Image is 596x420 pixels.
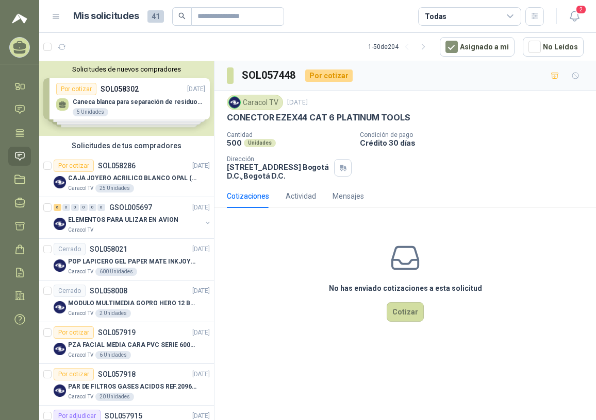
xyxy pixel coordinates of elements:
div: 1 - 50 de 204 [368,39,432,55]
div: 2 Unidades [95,309,131,318]
div: Unidades [244,139,276,147]
p: SOL057918 [98,371,136,378]
div: Mensajes [333,190,364,202]
p: [DATE] [192,161,210,171]
h3: No has enviado cotizaciones a esta solicitud [329,283,482,294]
p: [DATE] [192,328,210,338]
p: SOL058021 [90,246,127,253]
div: Cerrado [54,243,86,255]
p: CAJA JOYERO ACRILICO BLANCO OPAL (En el adjunto mas detalle) [68,173,196,183]
div: Actividad [286,190,316,202]
p: Caracol TV [68,309,93,318]
p: 500 [227,138,242,147]
img: Company Logo [54,218,66,230]
div: Todas [425,11,446,22]
a: Por cotizarSOL057918[DATE] Company LogoPAR DE FILTROS GASES ACIDOS REF.2096 3MCaracol TV20 Unidades [39,364,214,406]
p: Cantidad [227,131,352,138]
p: Crédito 30 días [360,138,592,147]
button: Solicitudes de nuevos compradores [43,65,210,73]
a: Por cotizarSOL058286[DATE] Company LogoCAJA JOYERO ACRILICO BLANCO OPAL (En el adjunto mas detall... [39,155,214,197]
p: SOL058008 [90,287,127,294]
img: Company Logo [229,97,240,108]
p: [DATE] [192,286,210,296]
p: SOL057915 [105,412,142,419]
div: 0 [71,204,79,211]
p: [DATE] [192,203,210,213]
p: POP LAPICERO GEL PAPER MATE INKJOY 0.7 (Revisar el adjunto) [68,257,196,267]
p: [STREET_ADDRESS] Bogotá D.C. , Bogotá D.C. [227,163,330,180]
div: 600 Unidades [95,268,137,276]
span: 41 [147,10,164,23]
p: Condición de pago [360,131,592,138]
p: CONECTOR EZEX44 CAT 6 PLATINUM TOOLS [227,112,410,123]
span: 2 [575,5,587,14]
img: Company Logo [54,259,66,272]
div: 6 [54,204,61,211]
img: Company Logo [54,343,66,355]
div: Solicitudes de nuevos compradoresPor cotizarSOL058302[DATE] Caneca blanca para separación de resi... [39,61,214,136]
h1: Mis solicitudes [73,9,139,24]
p: [DATE] [287,98,308,108]
p: SOL058286 [98,162,136,169]
div: 0 [62,204,70,211]
div: Por cotizar [54,160,94,172]
a: Por cotizarSOL057919[DATE] Company LogoPZA FACIAL MEDIA CARA PVC SERIE 6000 3MCaracol TV6 Unidades [39,322,214,364]
p: [DATE] [192,244,210,254]
div: 20 Unidades [95,393,134,401]
p: Dirección [227,155,330,163]
button: Cotizar [387,302,424,322]
p: PZA FACIAL MEDIA CARA PVC SERIE 6000 3M [68,340,196,350]
div: 0 [80,204,88,211]
div: 6 Unidades [95,351,131,359]
img: Company Logo [54,176,66,188]
p: SOL057919 [98,329,136,336]
button: 2 [565,7,584,26]
div: Por cotizar [54,326,94,339]
button: Asignado a mi [440,37,515,57]
p: Caracol TV [68,393,93,401]
p: Caracol TV [68,351,93,359]
span: search [178,12,186,20]
div: 0 [89,204,96,211]
img: Company Logo [54,384,66,397]
img: Logo peakr [12,12,27,25]
p: [DATE] [192,370,210,379]
p: MODULO MULTIMEDIA GOPRO HERO 12 BLACK [68,299,196,308]
a: 6 0 0 0 0 0 GSOL005697[DATE] Company LogoELEMENTOS PARA ULIZAR EN AVIONCaracol TV [54,201,212,234]
div: Solicitudes de tus compradores [39,136,214,155]
h3: SOL057448 [242,67,297,83]
p: Caracol TV [68,226,93,234]
div: Cotizaciones [227,190,269,202]
a: CerradoSOL058021[DATE] Company LogoPOP LAPICERO GEL PAPER MATE INKJOY 0.7 (Revisar el adjunto)Car... [39,239,214,281]
div: Por cotizar [305,69,353,82]
img: Company Logo [54,301,66,313]
p: Caracol TV [68,268,93,276]
div: Caracol TV [227,95,283,110]
div: Por cotizar [54,368,94,380]
p: ELEMENTOS PARA ULIZAR EN AVION [68,215,178,225]
p: GSOL005697 [109,204,152,211]
p: PAR DE FILTROS GASES ACIDOS REF.2096 3M [68,382,196,392]
div: 25 Unidades [95,184,134,192]
button: No Leídos [523,37,584,57]
p: Caracol TV [68,184,93,192]
div: 0 [97,204,105,211]
div: Cerrado [54,285,86,297]
a: CerradoSOL058008[DATE] Company LogoMODULO MULTIMEDIA GOPRO HERO 12 BLACKCaracol TV2 Unidades [39,281,214,322]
